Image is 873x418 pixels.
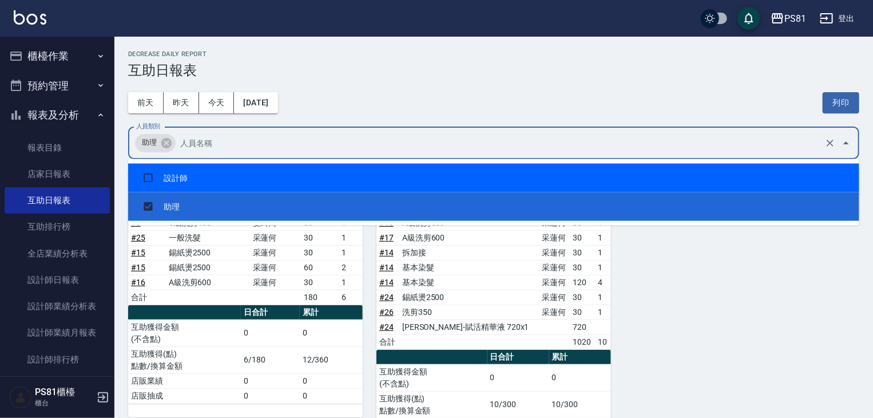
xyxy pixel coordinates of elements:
td: 1 [596,230,611,245]
td: 店販業績 [128,373,241,388]
td: 采蓮何 [250,275,301,290]
td: 30 [301,275,339,290]
td: 30 [301,230,339,245]
a: 報表目錄 [5,135,110,161]
button: 列印 [823,92,859,113]
a: #14 [379,248,394,257]
td: 互助獲得(點) 點數/換算金額 [128,346,241,373]
td: 12/360 [300,346,363,373]
button: 櫃檯作業 [5,41,110,71]
a: #17 [379,233,394,242]
td: [PERSON_NAME]-賦活精華液 720x1 [399,320,539,334]
li: 設計師 [128,164,859,192]
td: 一般洗髮 [166,230,250,245]
button: save [737,7,760,30]
td: 0 [487,364,549,391]
td: 10 [596,334,611,349]
td: 0 [241,373,300,388]
td: 互助獲得金額 (不含點) [128,320,241,346]
td: 720 [570,320,596,334]
td: 30 [570,290,596,305]
td: 洗剪350 [399,305,539,320]
a: 設計師排行榜 [5,346,110,373]
td: 基本染髮 [399,260,539,275]
td: 0 [241,320,300,346]
p: 櫃台 [35,398,93,408]
table: a dense table [376,201,611,350]
div: PS81 [784,11,806,26]
td: 錫紙燙2500 [166,260,250,275]
td: 10/300 [487,391,549,418]
td: 60 [301,260,339,275]
a: 店家日報表 [5,161,110,187]
td: 互助獲得(點) 點數/換算金額 [376,391,487,418]
table: a dense table [128,201,363,305]
td: 1 [339,230,363,245]
td: 30 [570,230,596,245]
td: 30 [570,245,596,260]
a: 互助排行榜 [5,214,110,240]
a: #14 [379,263,394,272]
td: 0 [549,364,611,391]
button: PS81 [766,7,811,30]
td: 30 [301,245,339,260]
button: 前天 [128,92,164,113]
a: 每日收支明細 [5,373,110,399]
td: 0 [300,388,363,403]
td: 基本染髮 [399,275,539,290]
td: 30 [570,260,596,275]
td: 合計 [376,334,399,349]
h5: PS81櫃檯 [35,387,93,398]
table: a dense table [128,305,363,404]
td: 2 [339,260,363,275]
td: A級洗剪600 [166,275,250,290]
td: 1 [596,245,611,260]
td: 1 [596,305,611,320]
td: A級洗剪600 [399,230,539,245]
a: #15 [131,263,145,272]
td: 合計 [128,290,166,305]
td: 錫紙燙2500 [399,290,539,305]
th: 日合計 [487,350,549,365]
button: 登出 [815,8,859,29]
td: 1 [596,290,611,305]
th: 累計 [300,305,363,320]
a: #9 [131,218,141,227]
td: 采蓮何 [539,260,570,275]
button: 昨天 [164,92,199,113]
h3: 互助日報表 [128,62,859,78]
td: 0 [300,373,363,388]
li: 助理 [128,192,859,221]
div: 助理 [135,134,176,152]
td: 店販抽成 [128,388,241,403]
td: 拆加接 [399,245,539,260]
h2: Decrease Daily Report [128,50,859,58]
td: 6/180 [241,346,300,373]
td: 采蓮何 [250,245,301,260]
td: 30 [570,305,596,320]
td: 采蓮何 [539,305,570,320]
td: 采蓮何 [539,290,570,305]
a: 全店業績分析表 [5,240,110,267]
td: 采蓮何 [539,275,570,290]
td: 采蓮何 [539,245,570,260]
td: 錫紙燙2500 [166,245,250,260]
a: 設計師業績分析表 [5,293,110,320]
th: 累計 [549,350,611,365]
a: #26 [379,307,394,317]
a: #16 [131,278,145,287]
a: #24 [379,293,394,302]
button: 今天 [199,92,235,113]
button: 預約管理 [5,71,110,101]
td: 1 [339,275,363,290]
td: 1 [596,260,611,275]
label: 人員類別 [136,122,160,131]
td: 0 [241,388,300,403]
td: 0 [300,320,363,346]
a: #25 [131,233,145,242]
td: 4 [596,275,611,290]
td: 采蓮何 [250,230,301,245]
td: 互助獲得金額 (不含點) [376,364,487,391]
td: 180 [301,290,339,305]
button: Clear [822,135,838,151]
